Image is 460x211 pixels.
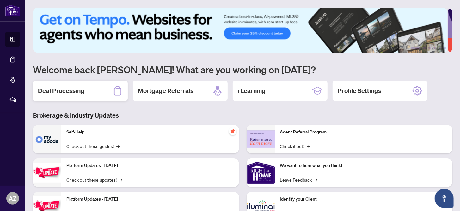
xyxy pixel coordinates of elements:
[411,47,421,49] button: 1
[423,47,426,49] button: 2
[439,47,441,49] button: 5
[280,176,318,183] a: Leave Feedback→
[247,158,275,187] img: We want to hear what you think!
[307,143,310,150] span: →
[66,143,120,150] a: Check out these guides!→
[280,162,448,169] p: We want to hear what you think!
[33,8,448,53] img: Slide 0
[116,143,120,150] span: →
[138,86,193,95] h2: Mortgage Referrals
[444,47,446,49] button: 6
[280,129,448,136] p: Agent Referral Program
[238,86,266,95] h2: rLearning
[280,143,310,150] a: Check it out!→
[66,176,122,183] a: Check out these updates!→
[9,194,16,203] span: AZ
[66,129,234,136] p: Self-Help
[66,162,234,169] p: Platform Updates - [DATE]
[33,125,61,153] img: Self-Help
[38,86,84,95] h2: Deal Processing
[435,189,454,208] button: Open asap
[338,86,381,95] h2: Profile Settings
[33,163,61,183] img: Platform Updates - July 21, 2025
[229,127,236,135] span: pushpin
[66,196,234,203] p: Platform Updates - [DATE]
[247,130,275,148] img: Agent Referral Program
[5,5,20,16] img: logo
[33,64,452,76] h1: Welcome back [PERSON_NAME]! What are you working on [DATE]?
[428,47,431,49] button: 3
[280,196,448,203] p: Identify your Client
[119,176,122,183] span: →
[33,111,452,120] h3: Brokerage & Industry Updates
[315,176,318,183] span: →
[433,47,436,49] button: 4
